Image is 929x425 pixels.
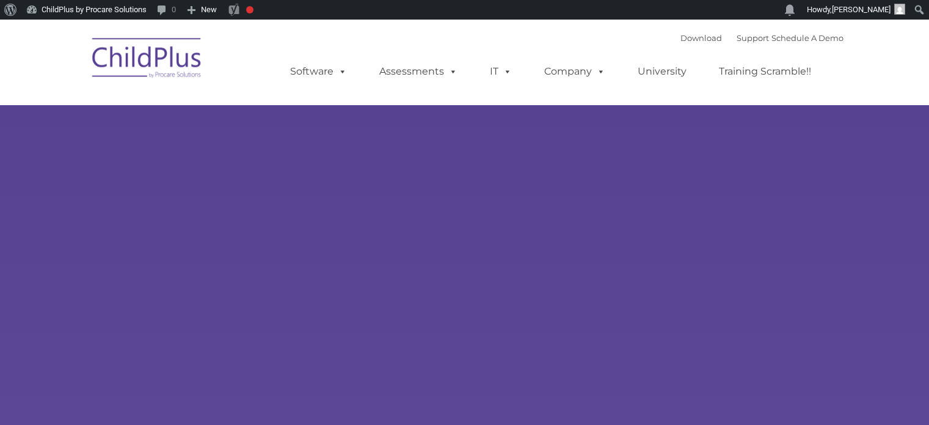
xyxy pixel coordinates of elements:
a: Download [680,33,722,43]
img: ChildPlus by Procare Solutions [86,29,208,91]
a: University [625,59,699,84]
a: Software [278,59,359,84]
a: Company [532,59,618,84]
a: IT [478,59,524,84]
a: Assessments [367,59,470,84]
a: Support [737,33,769,43]
a: Schedule A Demo [771,33,843,43]
a: Training Scramble!! [707,59,823,84]
div: Needs improvement [246,6,253,13]
font: | [680,33,843,43]
span: [PERSON_NAME] [832,5,891,14]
